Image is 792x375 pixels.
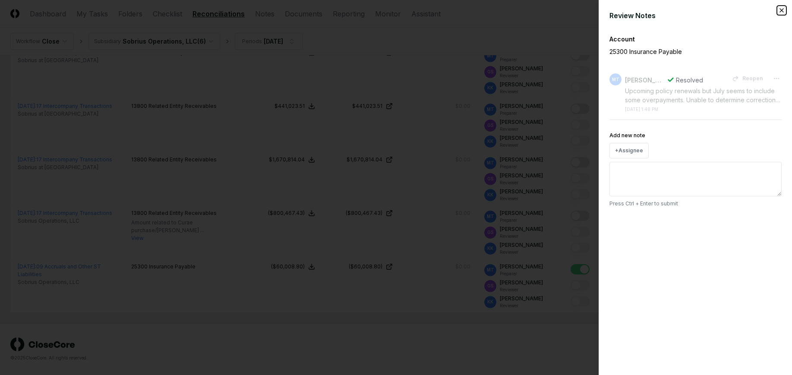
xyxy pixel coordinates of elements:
p: 25300 Insurance Payable [609,47,752,56]
div: Upcoming policy renewals but July seems to include some overpayments. Unable to determine correct... [625,86,782,104]
div: Account [609,35,782,44]
button: Reopen [727,71,768,86]
div: [DATE] 1:48 PM [625,106,658,113]
p: Press Ctrl + Enter to submit [609,200,782,208]
div: Resolved [676,76,703,85]
label: Add new note [609,132,645,139]
div: Review Notes [609,10,782,21]
button: +Assignee [609,143,649,158]
span: MT [612,76,619,83]
div: [PERSON_NAME] [625,76,664,85]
